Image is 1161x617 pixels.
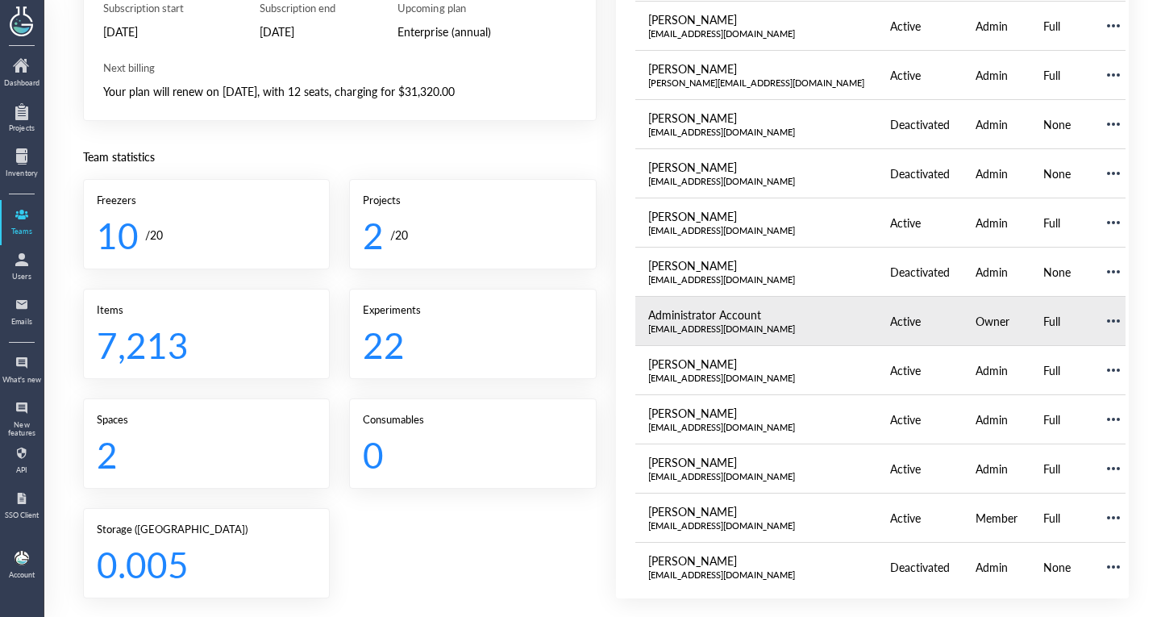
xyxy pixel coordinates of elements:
div: [PERSON_NAME] [648,356,864,372]
div: [PERSON_NAME] [648,208,864,224]
td: Admin [963,100,1030,149]
td: Deactivated [877,149,963,198]
td: Active [877,346,963,395]
div: Consumables [363,412,582,427]
td: Full [1030,494,1091,543]
div: Teams [2,227,42,236]
div: [EMAIL_ADDRESS][DOMAIN_NAME] [648,470,864,483]
div: Team statistics [83,147,597,166]
td: Admin [963,395,1030,444]
td: Admin [963,149,1030,198]
td: Full [1030,395,1091,444]
div: 22 [363,323,569,365]
td: Deactivated [877,248,963,297]
td: Owner [963,297,1030,346]
img: genemod logo [2,1,41,39]
a: Inventory [2,144,42,186]
td: Active [877,297,963,346]
div: [PERSON_NAME] [648,552,864,569]
td: None [1030,543,1091,592]
td: Member [963,494,1030,543]
div: / 20 [390,225,408,244]
div: Your plan will renew on [DATE], with 12 seats, charging for $31,320.00 [103,81,576,101]
td: Admin [963,346,1030,395]
td: Active [877,444,963,494]
a: SSO Client [2,486,42,527]
a: Emails [2,292,42,334]
div: [EMAIL_ADDRESS][DOMAIN_NAME] [648,519,864,532]
div: SSO Client [2,511,42,519]
div: Emails [2,318,42,326]
div: [PERSON_NAME] [648,110,864,126]
div: [EMAIL_ADDRESS][DOMAIN_NAME] [648,175,864,188]
div: 2 [363,214,384,256]
div: Enterprise (annual) [397,22,490,41]
td: Deactivated [877,100,963,149]
div: [EMAIL_ADDRESS][DOMAIN_NAME] [648,421,864,434]
div: Next billing [103,60,576,75]
img: b9474ba4-a536-45cc-a50d-c6e2543a7ac2.jpeg [15,551,29,565]
div: Administrator Account [648,306,864,323]
a: API [2,440,42,482]
td: Admin [963,248,1030,297]
div: Upcoming plan [397,1,490,15]
div: 2 [97,433,303,475]
div: [EMAIL_ADDRESS][DOMAIN_NAME] [648,569,864,582]
td: Active [877,198,963,248]
div: Users [2,273,42,281]
div: Projects [2,124,42,132]
div: API [2,466,42,474]
td: Full [1030,297,1091,346]
div: [PERSON_NAME][EMAIL_ADDRESS][DOMAIN_NAME] [648,77,864,90]
div: [PERSON_NAME] [648,60,864,77]
div: 7,213 [97,323,303,365]
div: Items [97,302,316,317]
div: [EMAIL_ADDRESS][DOMAIN_NAME] [648,372,864,385]
td: Active [877,2,963,51]
td: Full [1030,2,1091,51]
div: 10 [97,214,139,256]
div: [PERSON_NAME] [648,159,864,175]
td: Full [1030,346,1091,395]
td: Deactivated [877,543,963,592]
div: [EMAIL_ADDRESS][DOMAIN_NAME] [648,27,864,40]
div: [PERSON_NAME] [648,405,864,421]
div: Subscription end [260,1,352,15]
div: Freezers [97,193,316,207]
td: None [1030,248,1091,297]
td: None [1030,100,1091,149]
a: Projects [2,98,42,140]
a: New features [2,395,42,437]
div: Spaces [97,412,316,427]
div: [DATE] [103,22,214,41]
div: [EMAIL_ADDRESS][DOMAIN_NAME] [648,323,864,336]
div: Dashboard [2,79,42,87]
a: What's new [2,350,42,392]
div: [DATE] [260,22,352,41]
div: / 20 [145,225,163,244]
td: Active [877,51,963,100]
div: Storage ([GEOGRAPHIC_DATA]) [97,522,316,536]
div: New features [2,421,42,438]
div: [EMAIL_ADDRESS][DOMAIN_NAME] [648,224,864,237]
div: 0 [363,433,569,475]
td: Admin [963,2,1030,51]
td: Admin [963,444,1030,494]
a: Users [2,247,42,289]
td: Full [1030,444,1091,494]
td: None [1030,149,1091,198]
td: Full [1030,51,1091,100]
div: What's new [2,376,42,384]
div: [PERSON_NAME] [648,257,864,273]
td: Full [1030,198,1091,248]
div: [EMAIL_ADDRESS][DOMAIN_NAME] [648,126,864,139]
div: [EMAIL_ADDRESS][DOMAIN_NAME] [648,273,864,286]
td: Active [877,395,963,444]
td: Admin [963,51,1030,100]
div: [PERSON_NAME] [648,11,864,27]
div: Experiments [363,302,582,317]
div: Projects [363,193,582,207]
a: Dashboard [2,53,42,95]
div: 0.005 [97,543,303,585]
div: Account [9,571,35,579]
